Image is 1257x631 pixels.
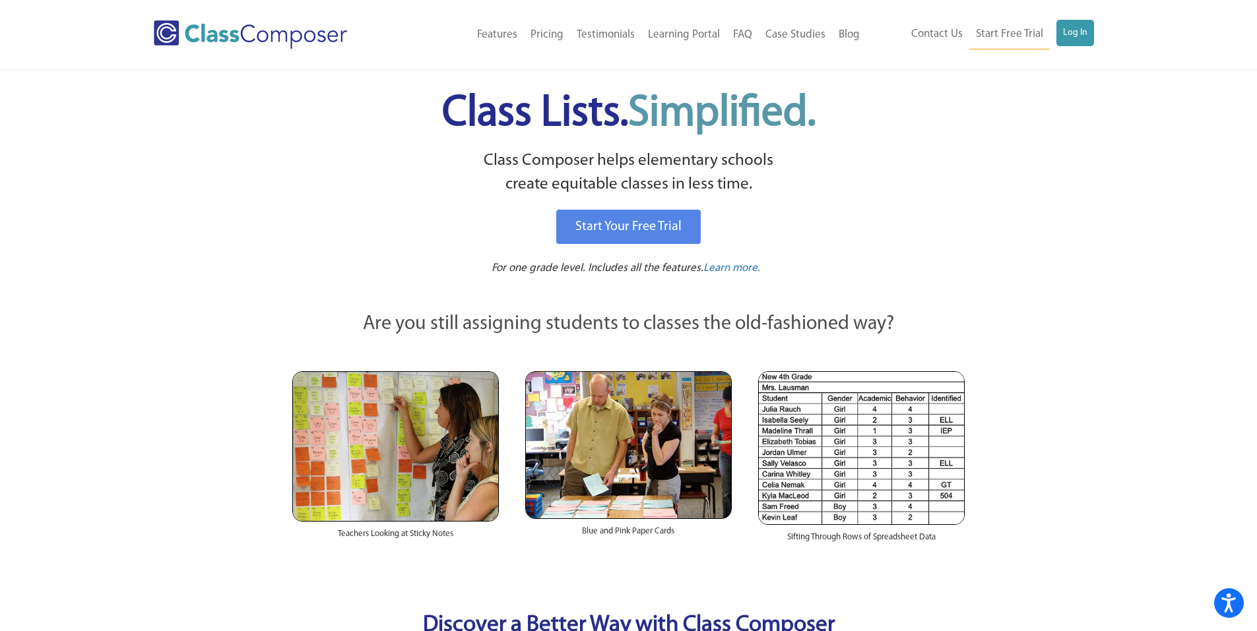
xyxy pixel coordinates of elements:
nav: Header Menu [401,20,866,49]
span: Start Your Free Trial [575,220,682,233]
div: Teachers Looking at Sticky Notes [292,522,499,553]
a: Testimonials [570,20,641,49]
a: Contact Us [905,20,969,49]
span: Learn more. [703,262,760,274]
a: Features [470,20,524,49]
a: Pricing [524,20,570,49]
a: Case Studies [759,20,832,49]
img: Class Composer [154,20,347,49]
span: For one grade level. Includes all the features. [492,262,703,274]
nav: Header Menu [866,20,1094,49]
a: Blog [832,20,866,49]
a: Learning Portal [641,20,726,49]
img: Spreadsheets [758,371,965,525]
a: FAQ [726,20,759,49]
a: Start Free Trial [969,20,1050,49]
span: Simplified. [628,92,816,135]
p: Class Composer helps elementary schools create equitable classes in less time. [290,149,967,197]
a: Learn more. [703,260,760,277]
img: Blue and Pink Paper Cards [525,371,732,518]
a: Log In [1056,20,1094,46]
span: Class Lists. [442,92,816,135]
p: Are you still assigning students to classes the old-fashioned way? [292,310,965,339]
img: Teachers Looking at Sticky Notes [292,371,499,522]
div: Blue and Pink Paper Cards [525,519,732,551]
div: Sifting Through Rows of Spreadsheet Data [758,525,965,556]
a: Start Your Free Trial [556,210,701,244]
